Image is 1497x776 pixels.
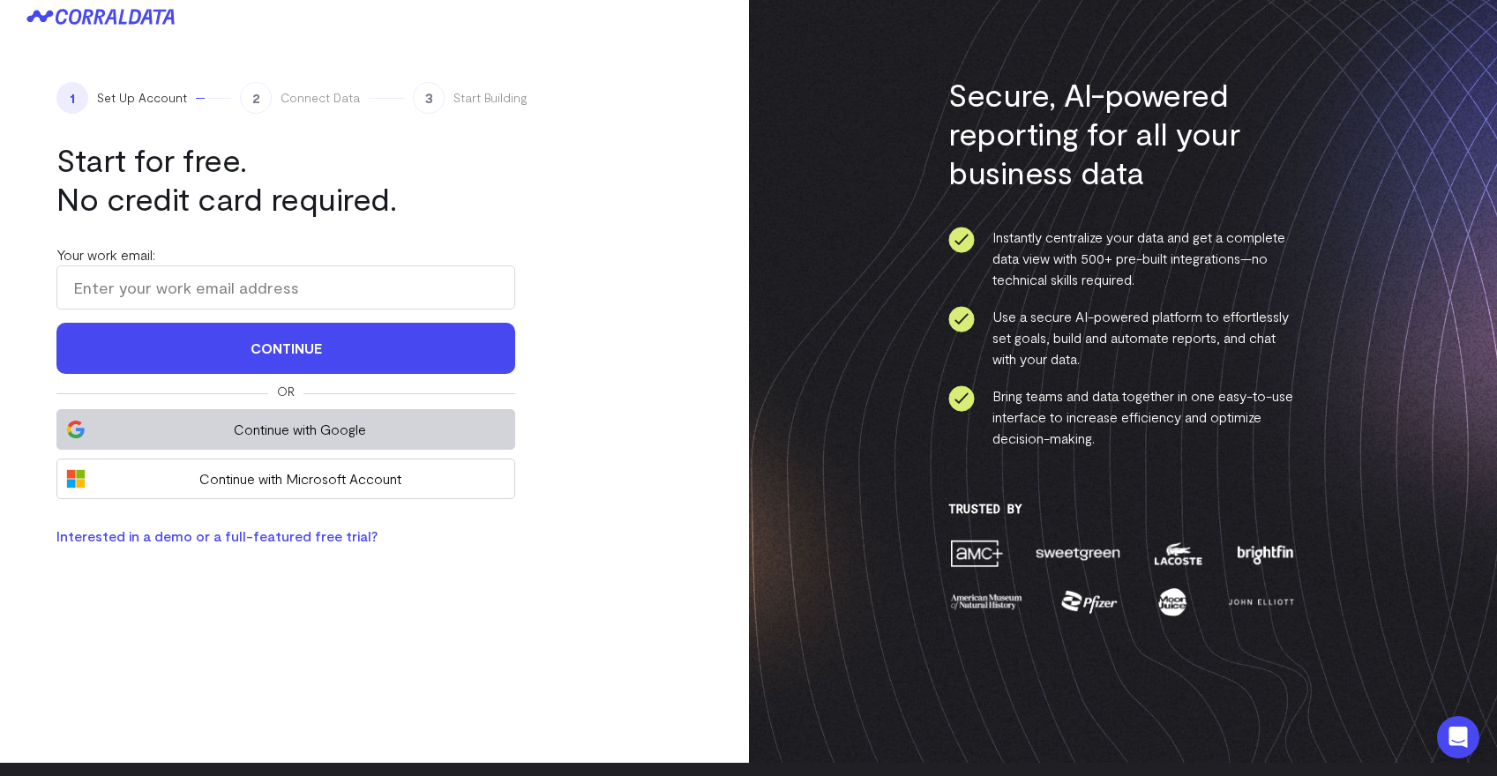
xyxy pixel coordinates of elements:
span: Start Building [453,89,528,107]
button: Continue [56,323,515,374]
span: 2 [240,82,272,114]
input: Enter your work email address [56,265,515,310]
span: 1 [56,82,88,114]
span: 3 [413,82,445,114]
h3: Secure, AI-powered reporting for all your business data [948,75,1297,191]
li: Bring teams and data together in one easy-to-use interface to increase efficiency and optimize de... [948,385,1297,449]
li: Instantly centralize your data and get a complete data view with 500+ pre-built integrations—no t... [948,227,1297,290]
span: Continue with Microsoft Account [94,468,505,489]
label: Your work email: [56,246,155,263]
a: Interested in a demo or a full-featured free trial? [56,527,378,544]
span: Or [277,383,295,400]
span: Connect Data [281,89,360,107]
span: Continue with Google [94,419,505,440]
div: Open Intercom Messenger [1437,716,1479,758]
button: Continue with Google [56,409,515,450]
h1: Start for free. No credit card required. [56,140,515,218]
h3: Trusted By [948,502,1297,516]
span: Set Up Account [97,89,187,107]
button: Continue with Microsoft Account [56,459,515,499]
li: Use a secure AI-powered platform to effortlessly set goals, build and automate reports, and chat ... [948,306,1297,369]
